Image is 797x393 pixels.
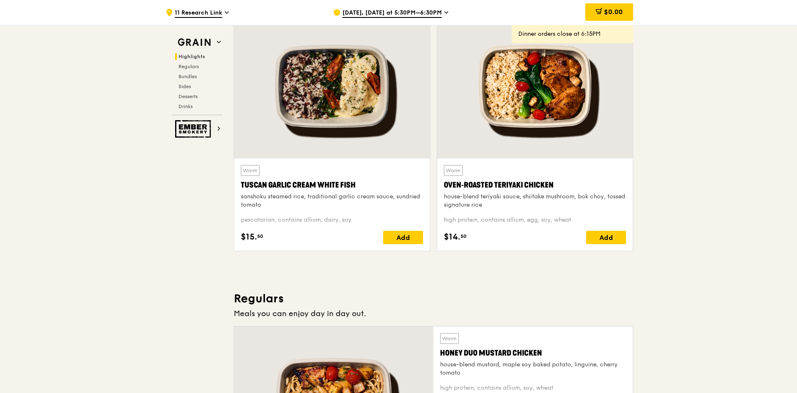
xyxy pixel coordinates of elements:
span: 11 Research Link [175,9,222,18]
span: Bundles [178,74,197,79]
div: house-blend teriyaki sauce, shiitake mushroom, bok choy, tossed signature rice [444,193,626,209]
span: Desserts [178,94,198,99]
span: Regulars [178,64,199,69]
span: Drinks [178,104,193,109]
span: $0.00 [604,8,623,16]
div: Warm [444,165,463,176]
div: house-blend mustard, maple soy baked potato, linguine, cherry tomato [440,361,626,377]
img: Grain web logo [175,35,213,50]
span: 50 [460,233,467,240]
img: Ember Smokery web logo [175,120,213,138]
span: $14. [444,231,460,243]
div: Dinner orders close at 6:15PM [518,30,626,38]
div: Add [383,231,423,244]
div: pescatarian, contains allium, dairy, soy [241,216,423,224]
span: Sides [178,84,191,89]
div: Oven‑Roasted Teriyaki Chicken [444,179,626,191]
span: [DATE], [DATE] at 5:30PM–6:30PM [342,9,442,18]
div: Meals you can enjoy day in day out. [234,308,633,319]
h3: Regulars [234,291,633,306]
span: Highlights [178,54,205,59]
div: Add [586,231,626,244]
div: sanshoku steamed rice, traditional garlic cream sauce, sundried tomato [241,193,423,209]
span: $15. [241,231,257,243]
div: Tuscan Garlic Cream White Fish [241,179,423,191]
span: 50 [257,233,263,240]
div: Warm [241,165,260,176]
div: high protein, contains allium, soy, wheat [440,384,626,392]
div: high protein, contains allium, egg, soy, wheat [444,216,626,224]
div: Honey Duo Mustard Chicken [440,347,626,359]
div: Warm [440,333,459,344]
